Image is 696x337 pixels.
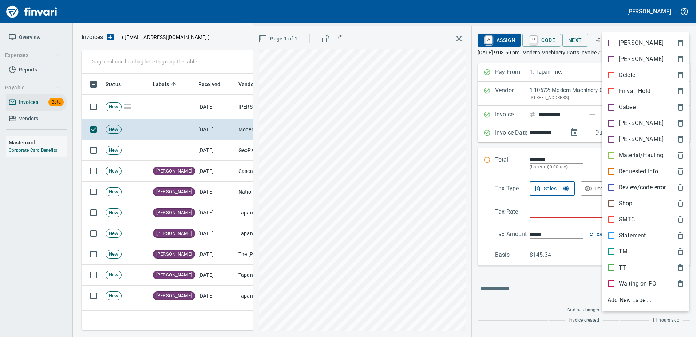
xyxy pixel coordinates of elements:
p: SMTC [619,215,635,224]
p: Requested Info [619,167,658,176]
p: TT [619,263,626,272]
p: Shop [619,199,633,208]
p: [PERSON_NAME] [619,119,663,128]
p: Statement [619,231,646,240]
p: Material/Hauling [619,151,663,160]
p: Gabee [619,103,636,112]
p: [PERSON_NAME] [619,39,663,47]
span: Add New Label... [608,296,684,305]
p: Delete [619,71,635,80]
p: TM [619,247,628,256]
p: [PERSON_NAME] [619,55,663,63]
p: Review/code error [619,183,666,192]
p: Finvari Hold [619,87,650,96]
p: [PERSON_NAME] [619,135,663,144]
p: Waiting on PO [619,279,656,288]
